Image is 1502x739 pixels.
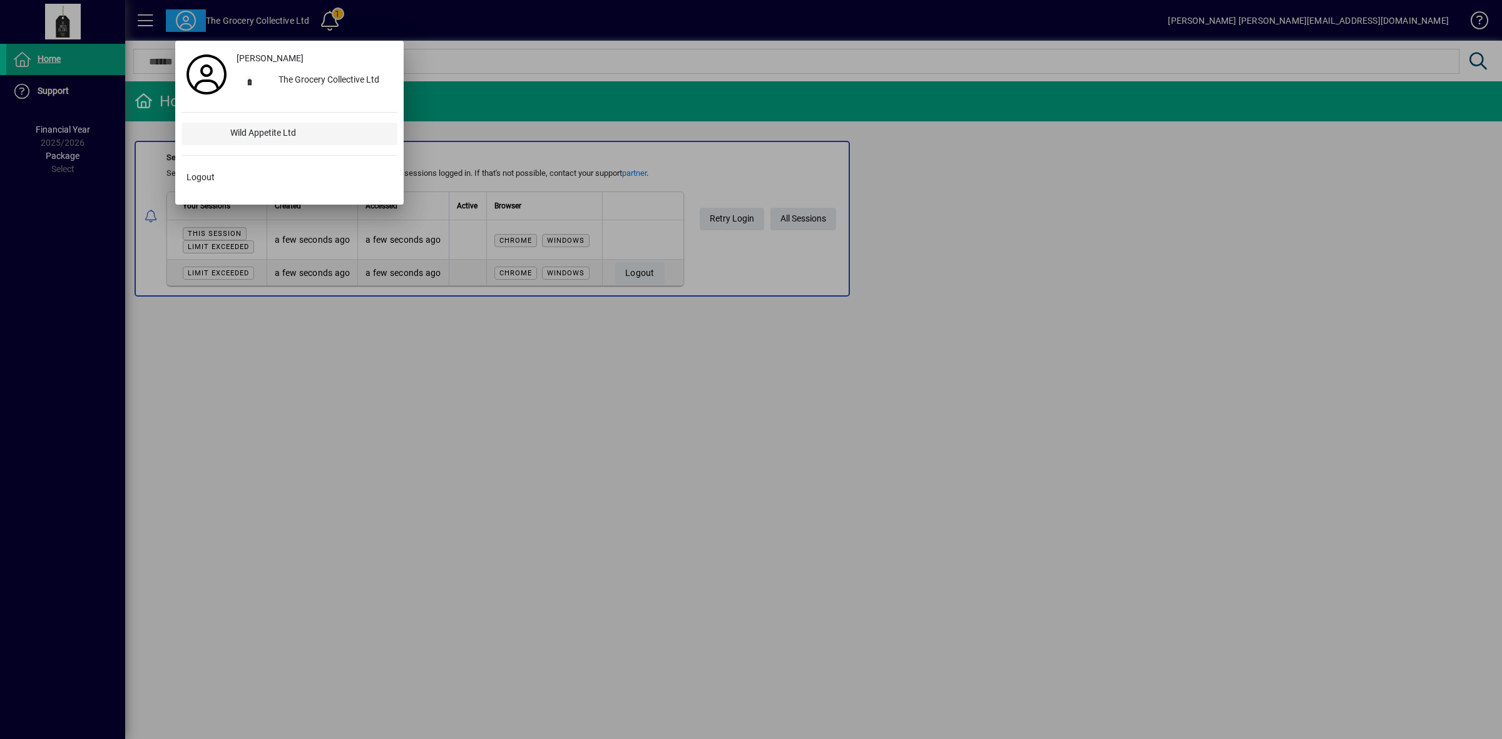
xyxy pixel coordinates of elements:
[232,47,397,69] a: [PERSON_NAME]
[181,166,397,188] button: Logout
[186,171,215,184] span: Logout
[181,123,397,145] button: Wild Appetite Ltd
[220,123,397,145] div: Wild Appetite Ltd
[268,69,397,92] div: The Grocery Collective Ltd
[237,52,304,65] span: [PERSON_NAME]
[181,63,232,86] a: Profile
[232,69,397,92] button: The Grocery Collective Ltd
